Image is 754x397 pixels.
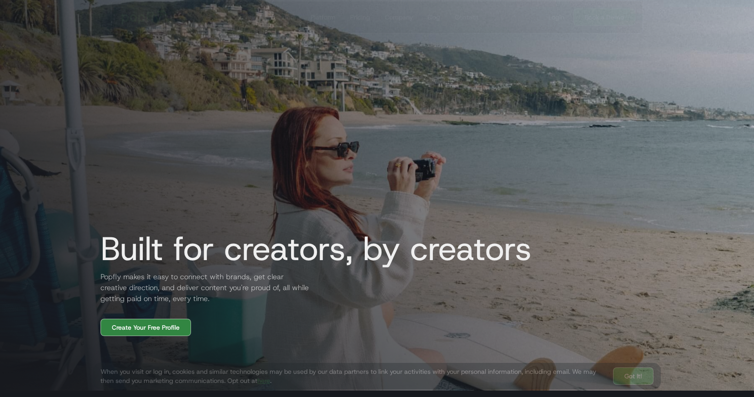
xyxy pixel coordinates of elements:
[93,231,532,267] h1: Built for creators, by creators
[455,13,478,22] div: Contact
[427,13,440,22] div: Blog
[573,9,635,26] a: Book a Demo
[424,1,444,33] a: Blog
[267,1,300,33] a: Creators
[236,13,256,22] div: Brands
[93,271,312,304] h2: Popfly makes it easy to connect with brands, get clear creative direction, and deliver content yo...
[350,13,370,22] div: Pricing
[233,1,260,33] a: Brands
[271,13,296,22] div: Creators
[347,1,374,33] a: Pricing
[115,4,174,31] a: home
[381,1,417,33] a: Company
[307,1,339,33] a: Platform
[548,13,564,22] div: Login
[257,377,270,385] a: here
[545,13,568,22] a: Login
[101,367,606,385] div: When you visit or log in, cookies and similar technologies may be used by our data partners to li...
[101,319,191,336] a: Create Your Free Profile
[613,367,653,385] a: Got It!
[311,13,336,22] div: Platform
[451,1,482,33] a: Contact
[385,13,413,22] div: Company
